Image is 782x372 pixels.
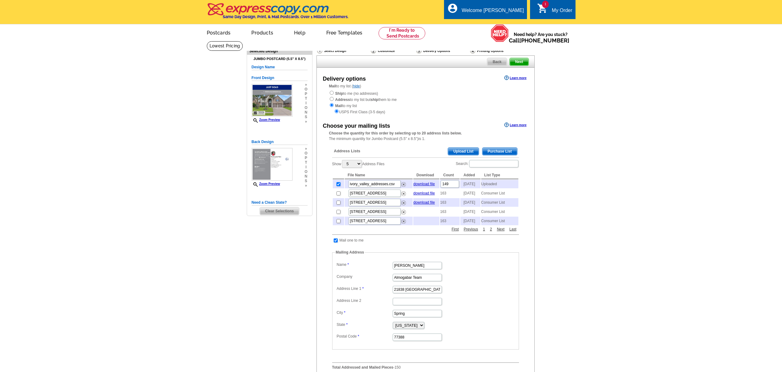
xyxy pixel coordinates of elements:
span: » [305,82,307,87]
a: Zoom Preview [252,118,280,122]
a: 2 [488,226,493,232]
div: Choose your mailing lists [323,122,390,130]
label: Name [337,262,392,267]
span: i [305,101,307,106]
label: City [337,310,392,315]
i: shopping_cart [537,3,548,14]
th: File Name [345,171,413,179]
strong: Mail [329,84,336,88]
strong: Address [335,98,350,102]
span: s [305,115,307,119]
span: Clear Selections [260,207,299,215]
input: Search: [469,160,518,167]
label: Address Line 2 [337,298,392,303]
label: Show Address Files [332,159,385,168]
a: Last [508,226,518,232]
td: 163 [440,198,460,207]
th: Added [460,171,480,179]
strong: Total Addressed and Mailed Pieces [332,365,393,370]
a: Learn more [504,75,526,80]
td: 163 [440,217,460,225]
label: Search: [456,159,519,168]
td: 163 [440,189,460,198]
a: Next [495,226,506,232]
img: Delivery Options [416,48,422,54]
a: Learn more [504,122,526,127]
a: 1 shopping_cart My Order [537,7,572,14]
td: Mail one to me [339,237,364,243]
th: List Type [481,171,518,179]
div: My Order [552,8,572,16]
span: o [305,106,307,110]
a: Remove this list [401,218,406,222]
h5: Design Name [252,64,308,70]
legend: Mailing Address [335,250,365,255]
h5: Back Design [252,139,308,145]
img: Customize [371,48,376,54]
img: delete.png [401,201,406,205]
span: » [305,119,307,124]
div: Select Design [316,48,370,55]
div: USPS First Class (3-5 days) [329,109,522,115]
img: delete.png [401,219,406,224]
a: Remove this list [401,190,406,194]
a: Postcards [197,25,241,39]
td: [DATE] [460,207,480,216]
div: The minimum quantity for Jumbo Postcard (5.5" x 8.5")is 1. [317,130,534,142]
i: account_circle [447,3,458,14]
span: p [305,92,307,96]
label: Address Line 1 [337,286,392,291]
a: Back [487,58,507,66]
img: small-thumb.jpg [252,84,293,117]
td: [DATE] [460,217,480,225]
select: ShowAddress Files [342,160,362,168]
span: i [305,165,307,170]
a: Free Templates [316,25,372,39]
h4: Same Day Design, Print, & Mail Postcards. Over 1 Million Customers. [223,14,348,19]
span: Next [510,58,528,66]
span: Upload List [448,148,478,155]
strong: Ship [335,91,343,96]
div: Delivery Options [416,48,470,55]
td: Consumer List [481,189,518,198]
td: [DATE] [460,180,480,188]
label: Postal Code [337,334,392,339]
a: hide [353,84,360,88]
a: Same Day Design, Print, & Mail Postcards. Over 1 Million Customers. [207,7,348,19]
span: 1 [542,1,549,8]
span: o [305,151,307,156]
td: [DATE] [460,189,480,198]
strong: Choose the quantity for this order by selecting up to 20 address lists below. [329,131,462,135]
th: Download [413,171,439,179]
a: Products [242,25,283,39]
img: Select Design [317,48,322,54]
span: o [305,87,307,92]
iframe: LiveChat chat widget [696,353,782,372]
img: small-thumb.jpg [252,148,293,181]
span: n [305,174,307,179]
span: p [305,156,307,160]
td: Uploaded [481,180,518,188]
span: n [305,110,307,115]
th: Count [440,171,460,179]
a: [PHONE_NUMBER] [519,37,569,44]
span: » [305,183,307,188]
span: Need help? Are you stuck? [509,31,572,44]
a: Remove this list [401,209,406,213]
a: 1 [481,226,487,232]
strong: Mail [335,104,342,108]
img: delete.png [401,182,406,187]
a: Zoom Preview [252,182,280,186]
h5: Need a Clean Slate? [252,200,308,206]
img: Printing Options & Summary [470,48,475,54]
strong: ship [371,98,378,102]
h5: Front Design [252,75,308,81]
img: delete.png [401,210,406,214]
label: State [337,322,392,327]
span: Address Lists [334,148,360,154]
a: First [450,226,460,232]
a: Previous [462,226,480,232]
div: Selected Design [247,48,312,54]
td: Consumer List [481,198,518,207]
span: 150 [395,365,401,370]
